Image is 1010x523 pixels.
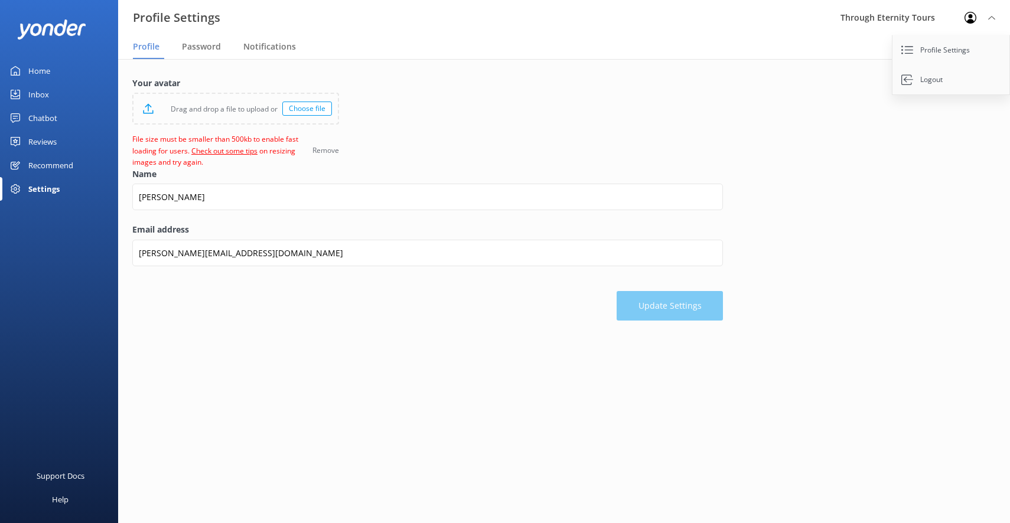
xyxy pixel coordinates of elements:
[154,103,282,115] p: Drag and drop a file to upload or
[37,464,84,488] div: Support Docs
[133,8,220,27] h3: Profile Settings
[243,41,296,53] span: Notifications
[132,223,723,236] label: Email address
[132,77,339,90] label: Your avatar
[282,102,332,116] div: Choose file
[132,133,305,168] span: File size must be smaller than 500 kb to enable fast loading for users. on resizing images and tr...
[28,106,57,130] div: Chatbot
[312,146,339,155] button: Remove
[28,153,73,177] div: Recommend
[132,168,723,181] label: Name
[28,83,49,106] div: Inbox
[191,146,258,156] a: Check out some tips
[28,177,60,201] div: Settings
[52,488,69,511] div: Help
[182,41,221,53] span: Password
[312,147,339,154] span: Remove
[18,19,86,39] img: yonder-white-logo.png
[133,41,159,53] span: Profile
[28,59,50,83] div: Home
[28,130,57,153] div: Reviews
